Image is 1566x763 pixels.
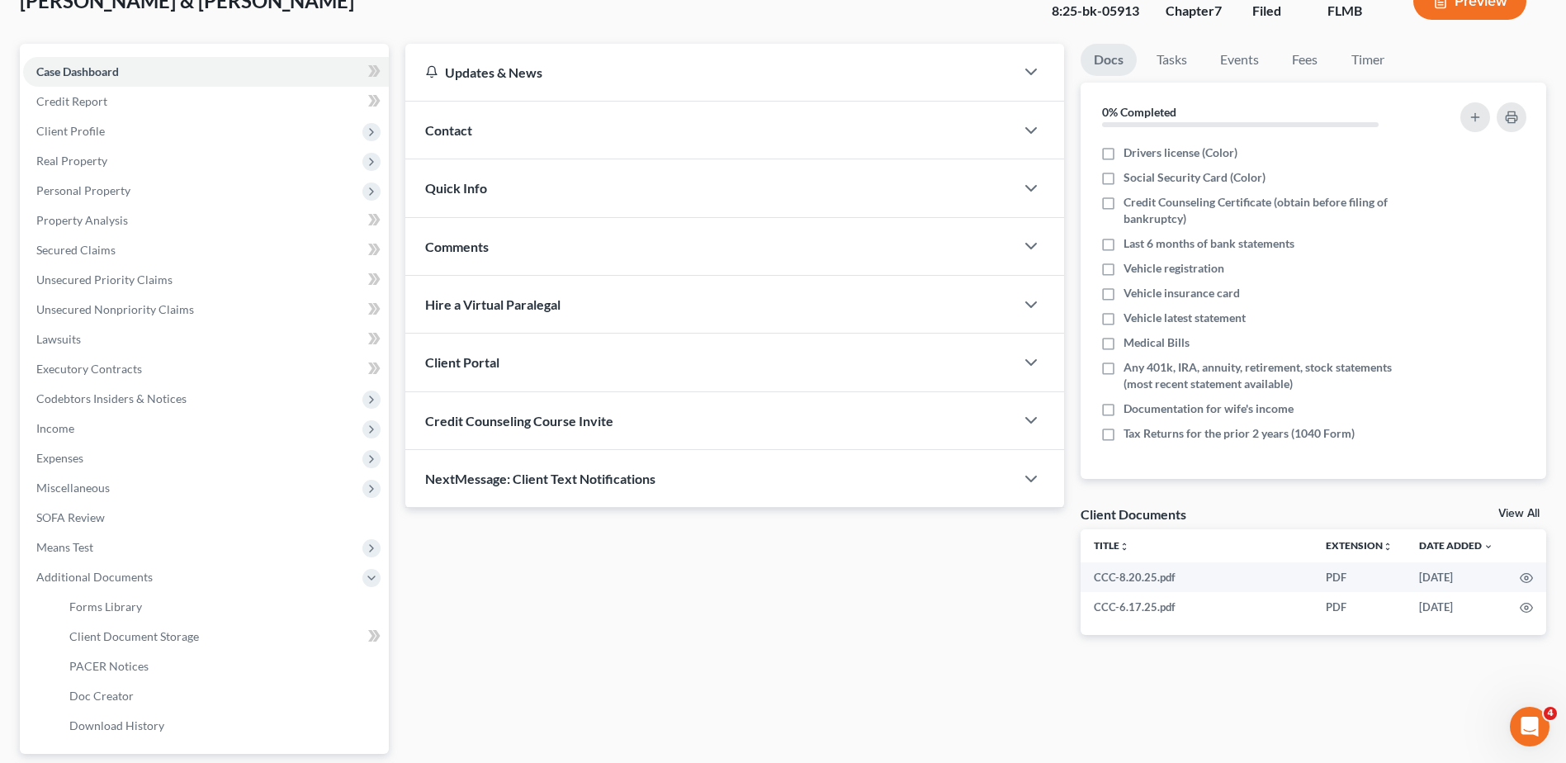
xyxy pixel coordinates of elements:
a: Unsecured Nonpriority Claims [23,295,389,325]
span: Unsecured Priority Claims [36,272,173,287]
span: Comments [425,239,489,254]
div: Updates & News [425,64,995,81]
div: Filed [1252,2,1301,21]
a: Lawsuits [23,325,389,354]
a: Tasks [1143,44,1200,76]
td: [DATE] [1406,592,1507,622]
span: Forms Library [69,599,142,614]
span: Quick Info [425,180,487,196]
div: 8:25-bk-05913 [1052,2,1139,21]
span: Client Portal [425,354,499,370]
span: 7 [1214,2,1222,18]
a: Fees [1279,44,1332,76]
i: unfold_more [1383,542,1393,552]
span: Contact [425,122,472,138]
span: Credit Report [36,94,107,108]
span: Means Test [36,540,93,554]
a: Date Added expand_more [1419,539,1493,552]
i: unfold_more [1119,542,1129,552]
a: Client Document Storage [56,622,389,652]
a: Extensionunfold_more [1326,539,1393,552]
td: PDF [1313,592,1406,622]
td: CCC-8.20.25.pdf [1081,562,1313,592]
span: Any 401k, IRA, annuity, retirement, stock statements (most recent statement available) [1124,359,1416,392]
div: FLMB [1327,2,1387,21]
span: Medical Bills [1124,334,1190,351]
a: PACER Notices [56,652,389,681]
span: Hire a Virtual Paralegal [425,296,561,312]
span: Expenses [36,451,83,465]
a: Docs [1081,44,1137,76]
span: Client Document Storage [69,629,199,643]
a: Timer [1338,44,1398,76]
span: Case Dashboard [36,64,119,78]
td: CCC-6.17.25.pdf [1081,592,1313,622]
span: Additional Documents [36,570,153,584]
span: SOFA Review [36,510,105,524]
a: Property Analysis [23,206,389,235]
span: Download History [69,718,164,732]
a: Executory Contracts [23,354,389,384]
span: Unsecured Nonpriority Claims [36,302,194,316]
span: 4 [1544,707,1557,720]
a: Credit Report [23,87,389,116]
span: Codebtors Insiders & Notices [36,391,187,405]
div: Client Documents [1081,505,1186,523]
iframe: Intercom live chat [1510,707,1549,746]
span: Secured Claims [36,243,116,257]
span: Vehicle latest statement [1124,310,1246,326]
a: Secured Claims [23,235,389,265]
span: Documentation for wife's income [1124,400,1294,417]
span: Executory Contracts [36,362,142,376]
span: Property Analysis [36,213,128,227]
a: View All [1498,508,1540,519]
span: Tax Returns for the prior 2 years (1040 Form) [1124,425,1355,442]
a: Titleunfold_more [1094,539,1129,552]
td: [DATE] [1406,562,1507,592]
span: Income [36,421,74,435]
span: Doc Creator [69,689,134,703]
td: PDF [1313,562,1406,592]
span: Last 6 months of bank statements [1124,235,1294,252]
span: Vehicle registration [1124,260,1224,277]
span: Lawsuits [36,332,81,346]
div: Chapter [1166,2,1226,21]
span: Miscellaneous [36,481,110,495]
a: Forms Library [56,592,389,622]
a: Case Dashboard [23,57,389,87]
span: Vehicle insurance card [1124,285,1240,301]
span: Client Profile [36,124,105,138]
span: PACER Notices [69,659,149,673]
a: SOFA Review [23,503,389,533]
a: Doc Creator [56,681,389,711]
a: Events [1207,44,1272,76]
span: Credit Counseling Certificate (obtain before filing of bankruptcy) [1124,194,1416,227]
span: NextMessage: Client Text Notifications [425,471,655,486]
span: Social Security Card (Color) [1124,169,1266,186]
span: Real Property [36,154,107,168]
strong: 0% Completed [1102,105,1176,119]
span: Credit Counseling Course Invite [425,413,613,429]
a: Download History [56,711,389,741]
span: Personal Property [36,183,130,197]
i: expand_more [1483,542,1493,552]
span: Drivers license (Color) [1124,145,1237,161]
a: Unsecured Priority Claims [23,265,389,295]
